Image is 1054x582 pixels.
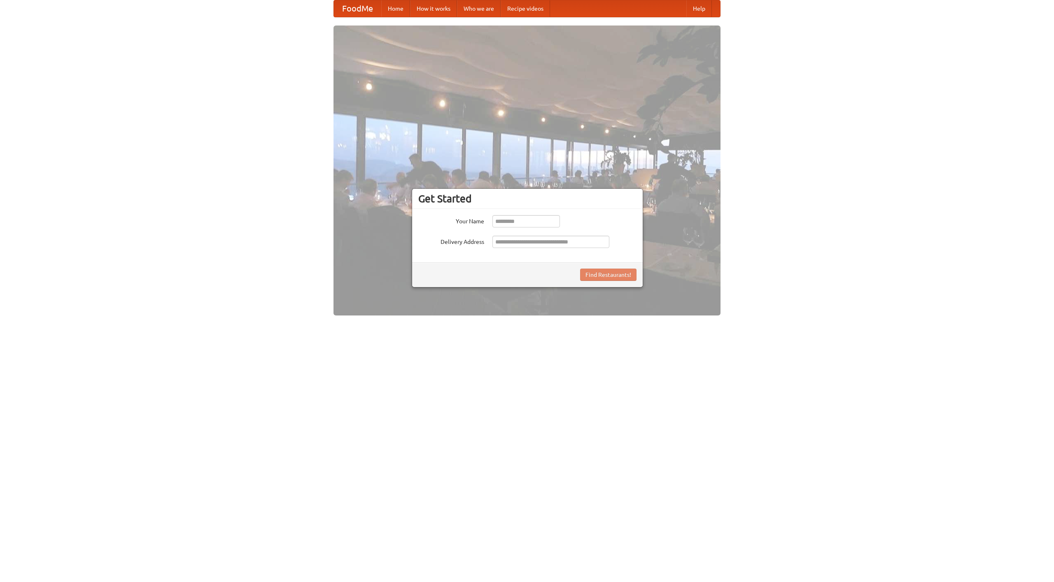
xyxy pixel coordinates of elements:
a: Recipe videos [501,0,550,17]
a: Help [686,0,712,17]
a: How it works [410,0,457,17]
a: FoodMe [334,0,381,17]
a: Who we are [457,0,501,17]
a: Home [381,0,410,17]
h3: Get Started [418,192,637,205]
label: Delivery Address [418,236,484,246]
button: Find Restaurants! [580,269,637,281]
label: Your Name [418,215,484,225]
